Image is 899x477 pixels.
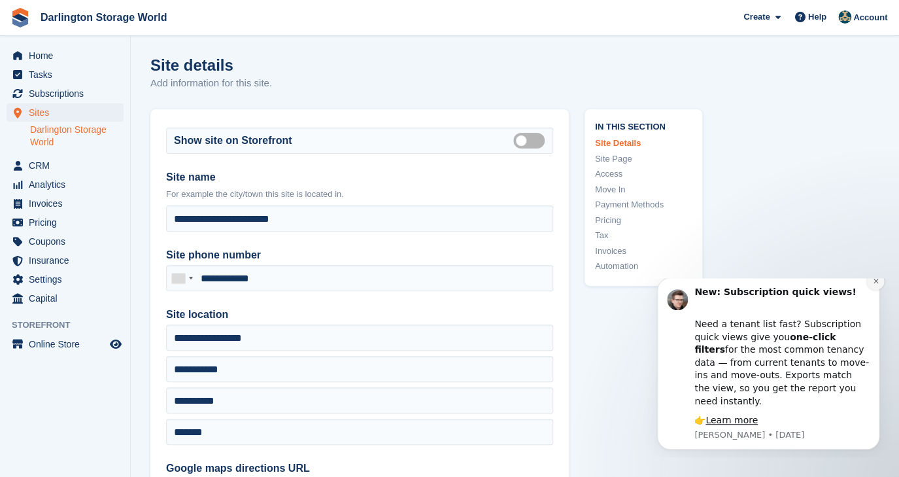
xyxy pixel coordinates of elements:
[743,10,770,24] span: Create
[166,247,553,263] label: Site phone number
[838,10,851,24] img: Jake Doyle
[7,270,124,289] a: menu
[57,9,218,19] b: New: Subscription quick views!
[513,139,550,141] label: Is public
[7,65,124,84] a: menu
[7,335,124,353] a: menu
[7,46,124,65] a: menu
[29,194,107,213] span: Invoices
[166,188,553,201] p: For example the city/town this site is located in.
[166,461,553,476] label: Google maps directions URL
[29,175,107,194] span: Analytics
[10,8,30,27] img: stora-icon-8386f47178a22dfd0bd8f6a31ec36ba5ce8667c1dd55bd0f319d3a0aa187defe.svg
[29,46,107,65] span: Home
[57,8,232,149] div: Message content
[35,7,172,28] a: Darlington Storage World
[166,307,553,323] label: Site location
[29,232,107,251] span: Coupons
[29,251,107,270] span: Insurance
[595,183,692,196] a: Move In
[595,137,692,150] a: Site Details
[853,11,887,24] span: Account
[7,84,124,103] a: menu
[150,76,272,91] p: Add information for this site.
[7,156,124,175] a: menu
[29,84,107,103] span: Subscriptions
[57,151,232,163] p: Message from Steven, sent 2d ago
[7,103,124,122] a: menu
[29,103,107,122] span: Sites
[57,27,232,130] div: Need a tenant list fast? Subscription quick views give you for the most common tenancy data — fro...
[7,289,124,308] a: menu
[595,168,692,181] a: Access
[174,133,292,149] label: Show site on Storefront
[29,213,107,232] span: Pricing
[595,120,692,132] span: In this section
[595,260,692,273] a: Automation
[7,251,124,270] a: menu
[12,319,130,332] span: Storefront
[595,152,692,166] a: Site Page
[57,136,232,149] div: 👉
[29,335,107,353] span: Online Store
[68,137,120,147] a: Learn more
[30,124,124,149] a: Darlington Storage World
[29,11,50,32] img: Profile image for Steven
[595,198,692,211] a: Payment Methods
[166,169,553,185] label: Site name
[29,289,107,308] span: Capital
[29,270,107,289] span: Settings
[7,213,124,232] a: menu
[7,175,124,194] a: menu
[29,65,107,84] span: Tasks
[595,245,692,258] a: Invoices
[29,156,107,175] span: CRM
[595,214,692,227] a: Pricing
[108,336,124,352] a: Preview store
[150,56,272,74] h1: Site details
[7,232,124,251] a: menu
[808,10,826,24] span: Help
[637,278,899,457] iframe: Intercom notifications message
[595,229,692,242] a: Tax
[7,194,124,213] a: menu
